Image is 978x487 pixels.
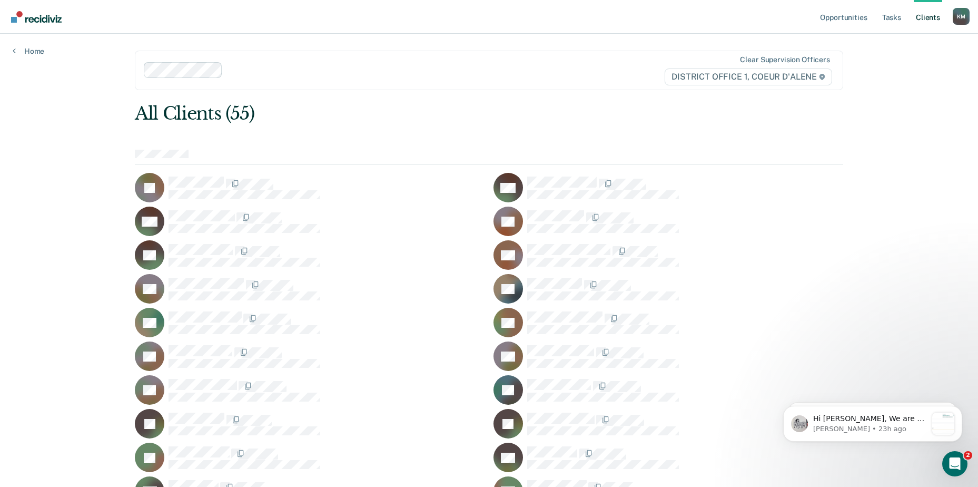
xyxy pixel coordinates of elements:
img: Recidiviz [11,11,62,23]
div: Clear supervision officers [740,55,829,64]
span: 2 [964,451,972,460]
iframe: Intercom notifications message [767,385,978,459]
div: All Clients (55) [135,103,702,124]
div: K M [953,8,970,25]
span: DISTRICT OFFICE 1, COEUR D'ALENE [665,69,832,85]
button: Profile dropdown button [953,8,970,25]
a: Home [13,46,44,56]
iframe: Intercom live chat [942,451,967,476]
